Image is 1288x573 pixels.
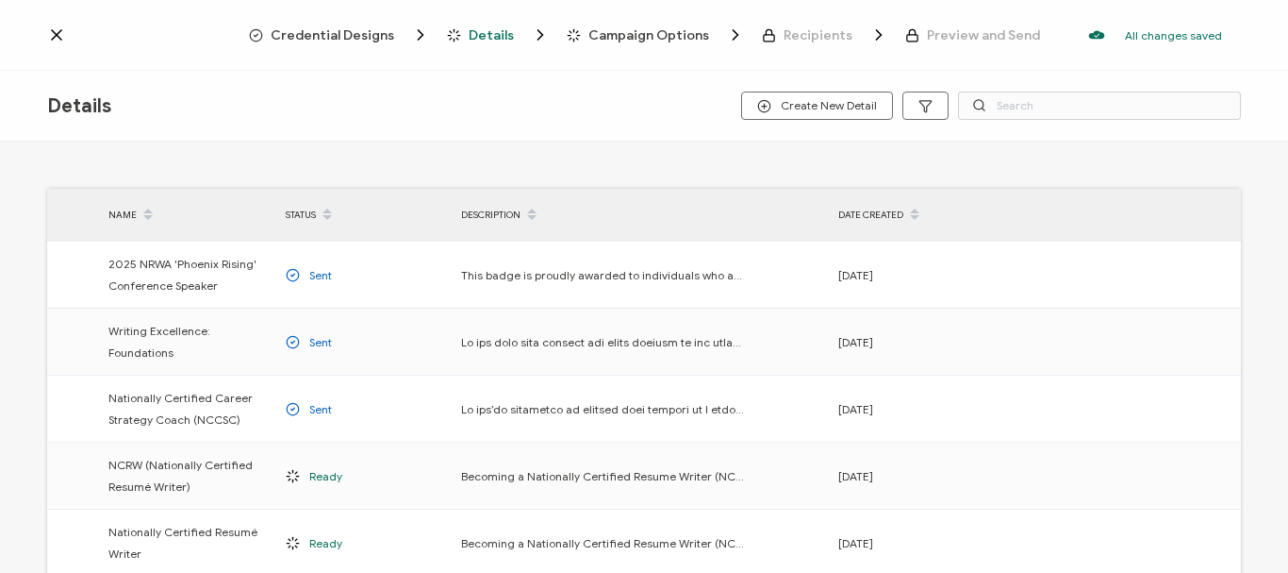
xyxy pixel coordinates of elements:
[99,199,276,231] div: NAME
[309,398,332,420] span: Sent
[309,532,342,554] span: Ready
[829,532,1004,554] div: [DATE]
[762,25,888,44] span: Recipients
[271,28,394,42] span: Credential Designs
[461,532,744,554] span: Becoming a Nationally Certified Resume Writer (NCRW) associates you with the NRWA's standards of ...
[461,331,744,353] span: Lo ips dolo sita consect adi elits doeiusm te inc utlabore, etd Magnaal Enimadmini: Veniamquisn e...
[309,331,332,353] span: Sent
[447,25,550,44] span: Details
[757,99,877,113] span: Create New Detail
[829,199,1004,231] div: DATE CREATED
[829,465,1004,487] div: [DATE]
[461,465,744,487] span: Becoming a Nationally Certified Resume Writer (NCRW) associates you with the NRWA's standards of ...
[829,398,1004,420] div: [DATE]
[1194,482,1288,573] iframe: Chat Widget
[829,331,1004,353] div: [DATE]
[588,28,709,42] span: Campaign Options
[276,199,452,231] div: STATUS
[47,94,111,118] span: Details
[452,199,829,231] div: DESCRIPTION
[249,25,1040,44] div: Breadcrumb
[741,92,893,120] button: Create New Detail
[108,253,267,296] span: 2025 NRWA 'Phoenix Rising' Conference Speaker
[927,28,1040,42] span: Preview and Send
[249,25,430,44] span: Credential Designs
[461,398,744,420] span: Lo ips’do sitametco ad elitsed doei tempori ut l etdolorema, aliquaeni admini venia, quis no exe ...
[784,28,852,42] span: Recipients
[108,387,267,430] span: Nationally Certified Career Strategy Coach (NCCSC)
[309,465,342,487] span: Ready
[108,320,267,363] span: Writing Excellence: Foundations
[829,264,1004,286] div: [DATE]
[309,264,332,286] span: Sent
[905,28,1040,42] span: Preview and Send
[108,454,267,497] span: NCRW (Nationally Certified Resumé Writer)
[958,92,1241,120] input: Search
[1125,28,1222,42] p: All changes saved
[461,264,744,286] span: This badge is proudly awarded to individuals who are serving as esteemed speakers at the 2025 Ann...
[567,25,745,44] span: Campaign Options
[469,28,514,42] span: Details
[108,521,267,565] span: Nationally Certified Resumé Writer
